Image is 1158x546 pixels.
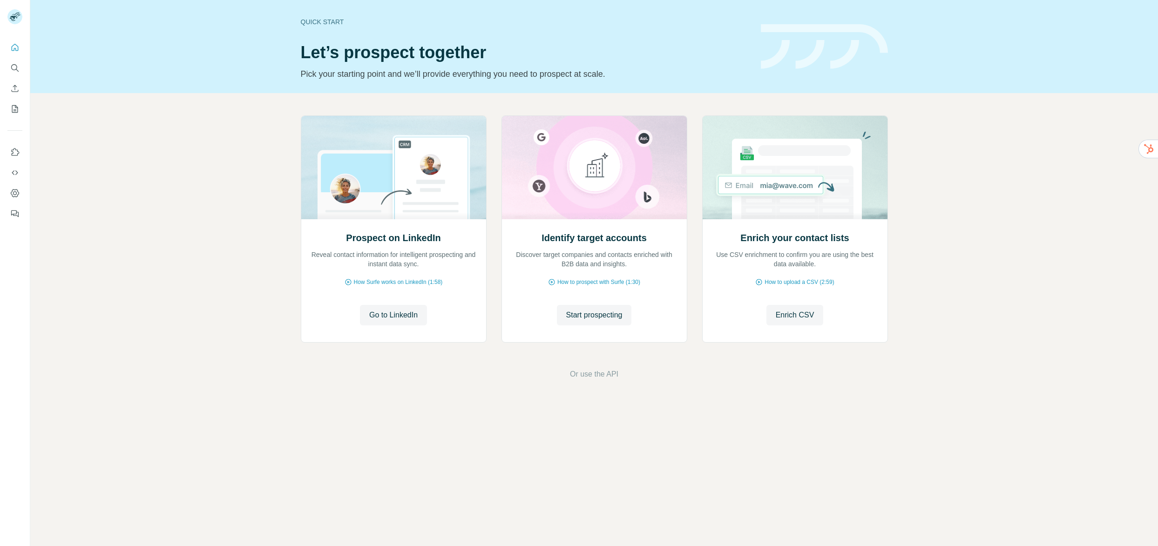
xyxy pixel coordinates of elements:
[566,310,623,321] span: Start prospecting
[369,310,418,321] span: Go to LinkedIn
[7,101,22,117] button: My lists
[570,369,618,380] button: Or use the API
[301,17,750,27] div: Quick start
[702,116,888,219] img: Enrich your contact lists
[7,205,22,222] button: Feedback
[557,278,640,286] span: How to prospect with Surfe (1:30)
[346,231,440,244] h2: Prospect on LinkedIn
[301,43,750,62] h1: Let’s prospect together
[7,164,22,181] button: Use Surfe API
[7,39,22,56] button: Quick start
[301,116,487,219] img: Prospect on LinkedIn
[761,24,888,69] img: banner
[542,231,647,244] h2: Identify target accounts
[765,278,834,286] span: How to upload a CSV (2:59)
[766,305,824,325] button: Enrich CSV
[557,305,632,325] button: Start prospecting
[7,185,22,202] button: Dashboard
[7,80,22,97] button: Enrich CSV
[301,67,750,81] p: Pick your starting point and we’ll provide everything you need to prospect at scale.
[740,231,849,244] h2: Enrich your contact lists
[311,250,477,269] p: Reveal contact information for intelligent prospecting and instant data sync.
[360,305,427,325] button: Go to LinkedIn
[776,310,814,321] span: Enrich CSV
[712,250,878,269] p: Use CSV enrichment to confirm you are using the best data available.
[7,144,22,161] button: Use Surfe on LinkedIn
[7,60,22,76] button: Search
[501,116,687,219] img: Identify target accounts
[511,250,677,269] p: Discover target companies and contacts enriched with B2B data and insights.
[354,278,443,286] span: How Surfe works on LinkedIn (1:58)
